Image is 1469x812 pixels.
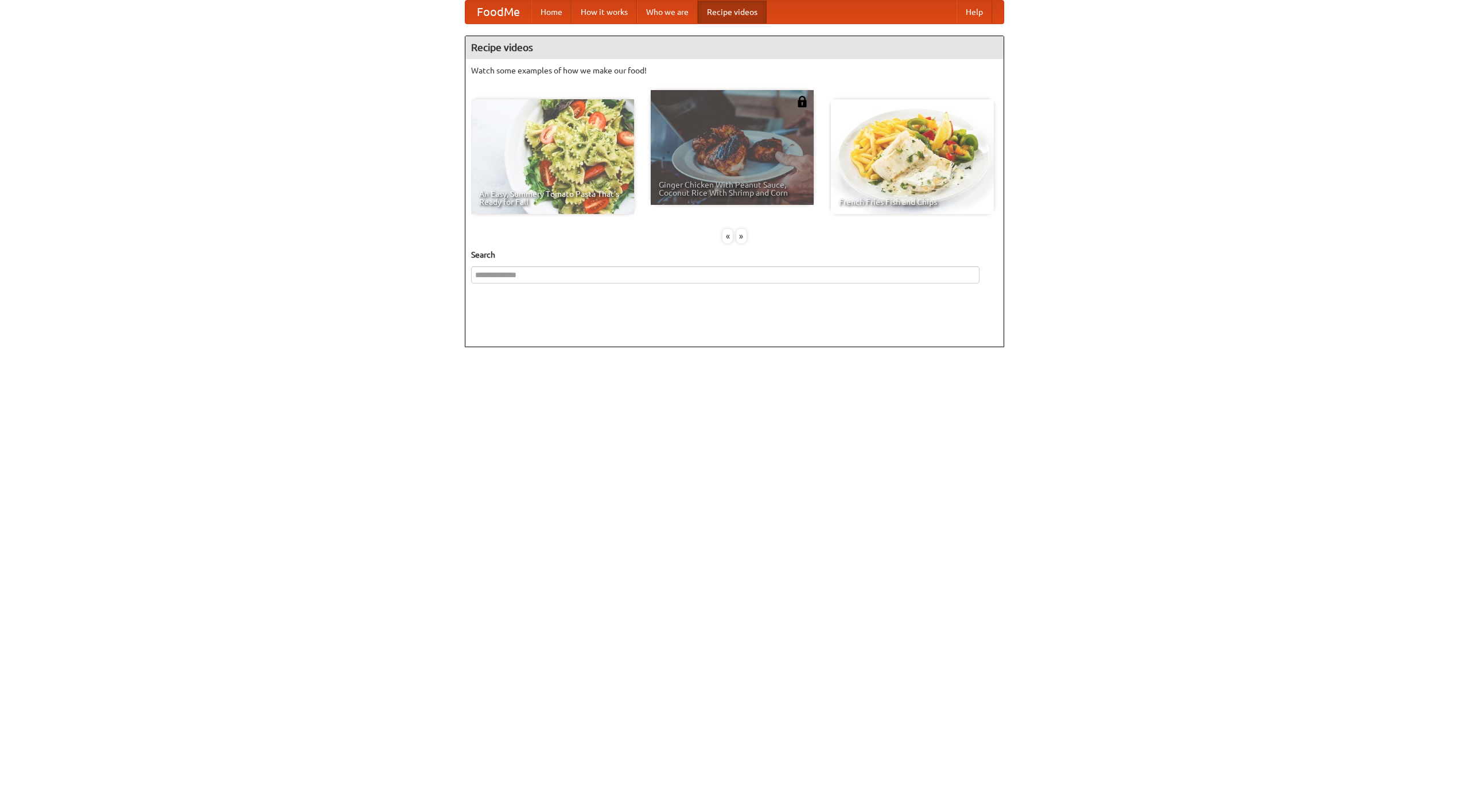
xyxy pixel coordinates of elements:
[465,36,1004,59] h4: Recipe videos
[637,1,698,24] a: Who we are
[736,229,747,243] div: »
[839,198,986,206] span: French Fries Fish and Chips
[531,1,572,24] a: Home
[471,65,998,76] p: Watch some examples of how we make our food!
[957,1,992,24] a: Help
[572,1,637,24] a: How it works
[465,1,531,24] a: FoodMe
[796,96,808,107] img: 483408.png
[831,99,994,214] a: French Fries Fish and Chips
[698,1,767,24] a: Recipe videos
[722,229,733,243] div: «
[471,249,998,261] h5: Search
[471,99,634,214] a: An Easy, Summery Tomato Pasta That's Ready for Fall
[479,190,626,206] span: An Easy, Summery Tomato Pasta That's Ready for Fall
